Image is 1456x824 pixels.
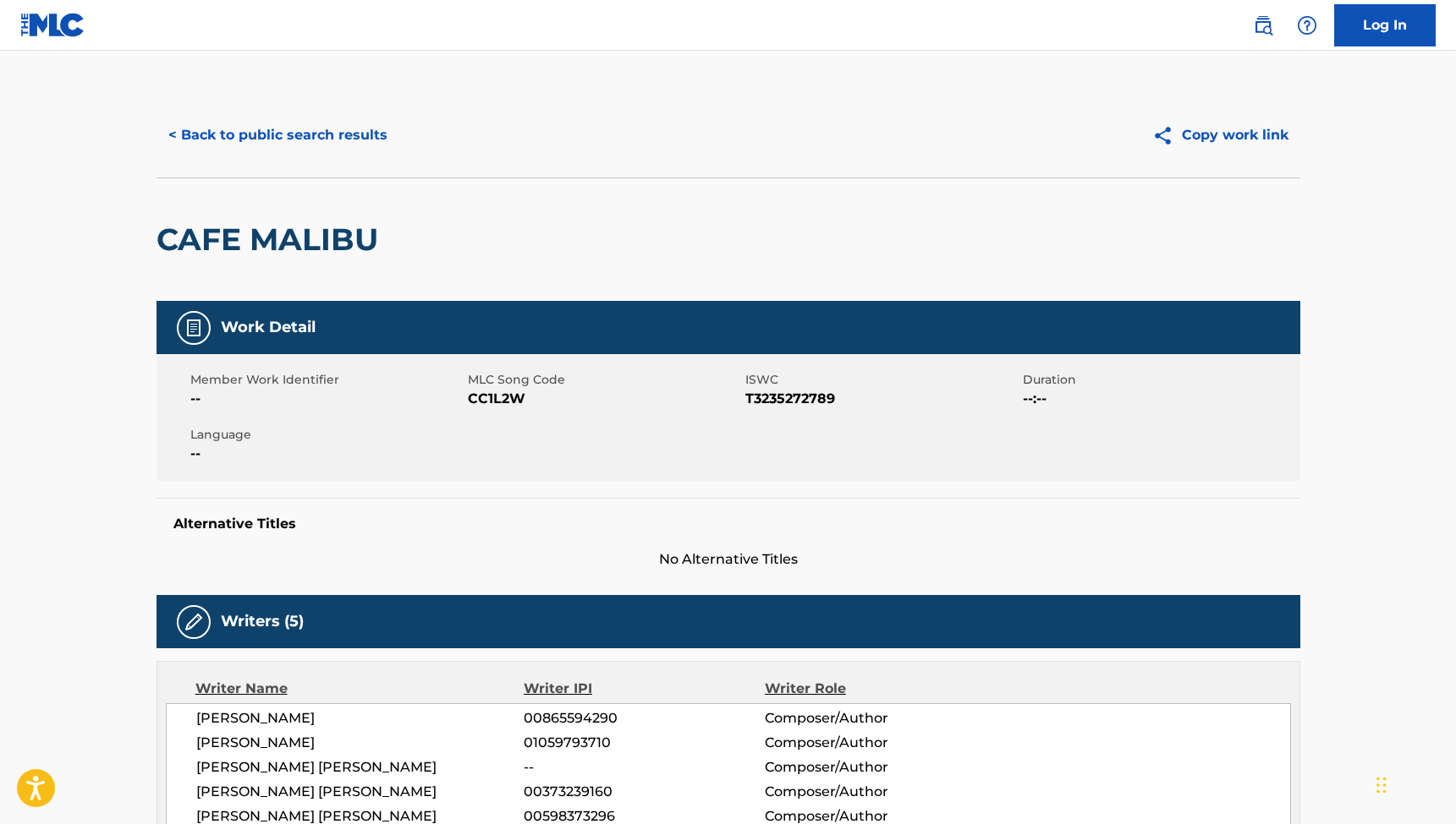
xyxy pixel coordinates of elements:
[1246,8,1280,42] a: Public Search
[1023,389,1296,409] span: --:--
[524,708,764,729] span: 00865594290
[524,733,764,753] span: 01059793710
[221,318,316,337] h5: Work Detail
[157,549,1300,570] span: No Alternative Titles
[196,757,525,778] span: [PERSON_NAME] [PERSON_NAME]
[196,708,525,729] span: [PERSON_NAME]
[1253,15,1273,35] img: search
[195,679,525,699] div: Writer Name
[157,114,399,156] button: < Back to public search results
[524,757,764,778] span: --
[1140,114,1300,156] button: Copy work link
[1376,760,1387,810] div: Arrastrar
[468,371,741,389] span: MLC Song Code
[20,13,85,37] img: MLC Logo
[1371,743,1456,824] div: Widget de chat
[196,733,525,753] span: [PERSON_NAME]
[765,782,984,802] span: Composer/Author
[184,318,204,338] img: Work Detail
[1152,125,1182,146] img: Copy work link
[524,679,765,699] div: Writer IPI
[157,221,387,259] h2: CAFE MALIBU
[1290,8,1324,42] div: Help
[190,371,464,389] span: Member Work Identifier
[190,426,464,444] span: Language
[1371,743,1456,824] iframe: Chat Widget
[196,782,525,802] span: [PERSON_NAME] [PERSON_NAME]
[1023,371,1296,389] span: Duration
[468,389,741,409] span: CC1L2W
[765,757,984,778] span: Composer/Author
[1334,4,1436,46] a: Log In
[745,371,1019,389] span: ISWC
[765,708,984,729] span: Composer/Author
[745,389,1019,409] span: T3235272789
[524,782,764,802] span: 00373239160
[190,389,464,409] span: --
[765,733,984,753] span: Composer/Author
[184,612,204,632] img: Writers
[1297,15,1317,35] img: help
[221,612,304,631] h5: Writers (5)
[190,444,464,464] span: --
[765,679,984,699] div: Writer Role
[173,516,1283,532] h5: Alternative Titles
